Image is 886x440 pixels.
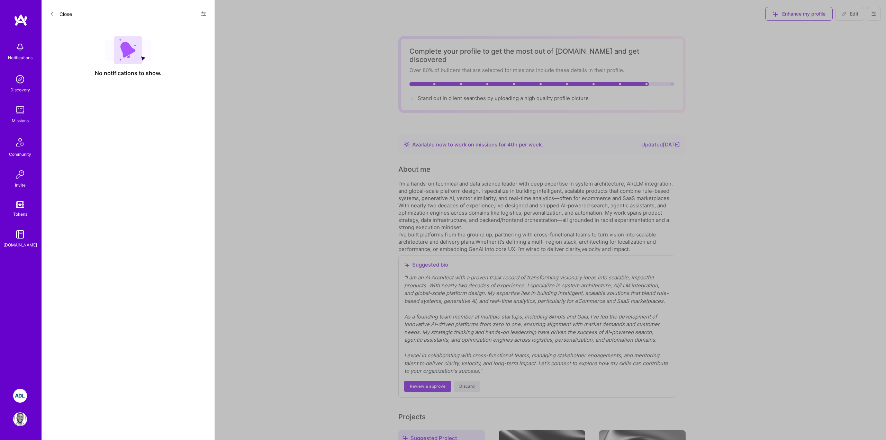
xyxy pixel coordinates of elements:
button: Close [50,8,72,19]
img: tokens [16,201,24,208]
img: Invite [13,168,27,181]
img: ADL: Technology Modernization Sprint 1 [13,389,27,403]
div: [DOMAIN_NAME] [3,241,37,249]
div: Missions [12,117,29,124]
div: Invite [15,181,26,189]
img: logo [14,14,28,26]
img: empty [105,36,151,64]
a: ADL: Technology Modernization Sprint 1 [11,389,29,403]
img: guide book [13,227,27,241]
div: Community [9,151,31,158]
span: No notifications to show. [95,70,162,77]
div: Discovery [10,86,30,93]
img: Community [12,134,28,151]
img: User Avatar [13,412,27,426]
img: discovery [13,72,27,86]
a: User Avatar [11,412,29,426]
div: Tokens [13,210,27,218]
img: teamwork [13,103,27,117]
